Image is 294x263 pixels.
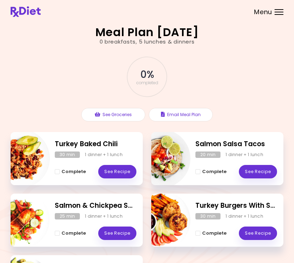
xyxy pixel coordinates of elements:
[195,201,277,211] h2: Turkey Burgers With Sweet Potato Fries
[98,227,136,240] a: See Recipe - Salmon & Chickpea Salad
[55,139,136,149] h2: Turkey Baked Chili
[254,9,272,15] span: Menu
[11,6,41,17] img: RxDiet
[225,213,263,219] div: 1 dinner + 1 lunch
[85,151,123,158] div: 1 dinner + 1 lunch
[136,81,158,85] span: completed
[85,213,123,219] div: 1 dinner + 1 lunch
[195,229,227,238] button: Complete - Turkey Burgers With Sweet Potato Fries
[55,229,86,238] button: Complete - Salmon & Chickpea Salad
[98,165,136,178] a: See Recipe - Turkey Baked Chili
[55,201,136,211] h2: Salmon & Chickpea Salad
[100,38,195,46] div: 0 breakfasts , 5 lunches & dinners
[132,191,190,250] img: Info - Turkey Burgers With Sweet Potato Fries
[95,27,199,38] h2: Meal Plan [DATE]
[239,165,277,178] a: See Recipe - Salmon Salsa Tacos
[61,230,86,236] span: Complete
[239,227,277,240] a: See Recipe - Turkey Burgers With Sweet Potato Fries
[195,139,277,149] h2: Salmon Salsa Tacos
[55,151,80,158] div: 30 min
[61,169,86,175] span: Complete
[149,108,213,121] button: Email Meal Plan
[195,151,220,158] div: 20 min
[202,230,227,236] span: Complete
[202,169,227,175] span: Complete
[195,167,227,176] button: Complete - Salmon Salsa Tacos
[55,213,80,219] div: 25 min
[81,108,145,121] button: See Groceries
[195,213,220,219] div: 30 min
[225,151,263,158] div: 1 dinner + 1 lunch
[140,69,153,81] span: 0 %
[55,167,86,176] button: Complete - Turkey Baked Chili
[132,129,190,188] img: Info - Salmon Salsa Tacos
